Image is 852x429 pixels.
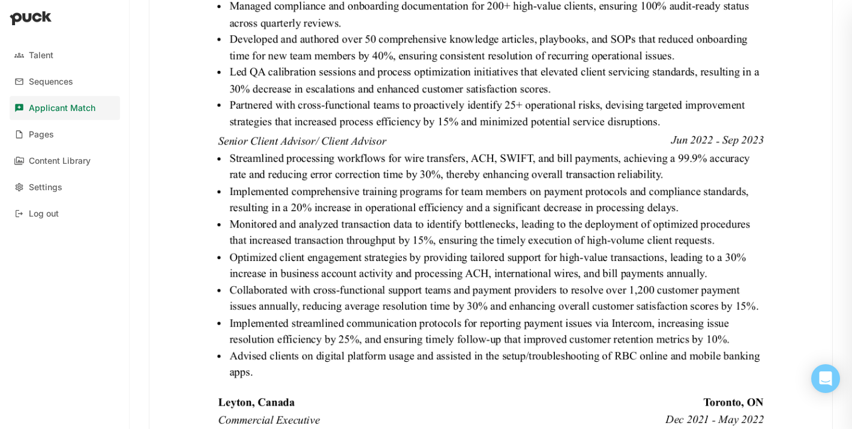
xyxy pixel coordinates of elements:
[10,96,120,120] a: Applicant Match
[29,50,53,61] div: Talent
[29,156,91,166] div: Content Library
[29,130,54,140] div: Pages
[29,182,62,193] div: Settings
[10,70,120,94] a: Sequences
[10,122,120,146] a: Pages
[10,149,120,173] a: Content Library
[811,364,840,393] div: Open Intercom Messenger
[29,209,59,219] div: Log out
[29,103,95,113] div: Applicant Match
[10,43,120,67] a: Talent
[10,175,120,199] a: Settings
[29,77,73,87] div: Sequences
